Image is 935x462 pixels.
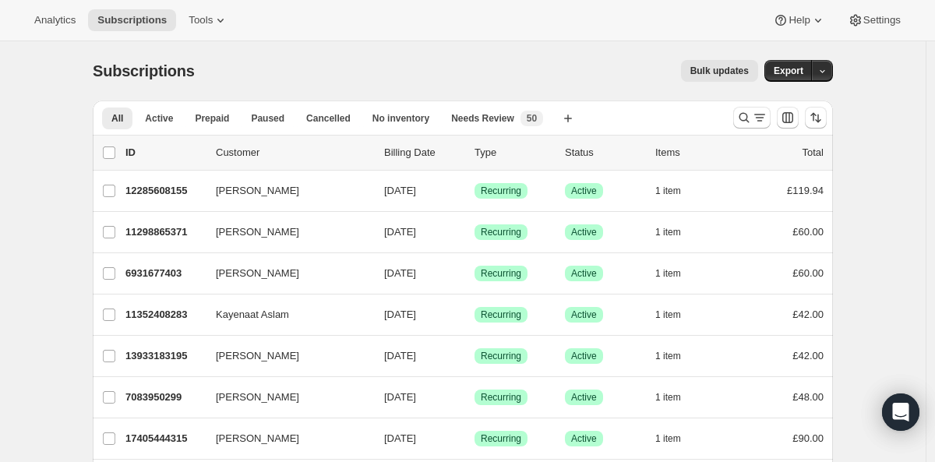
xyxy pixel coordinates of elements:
[384,309,416,320] span: [DATE]
[88,9,176,31] button: Subscriptions
[125,224,203,240] p: 11298865371
[216,348,299,364] span: [PERSON_NAME]
[125,180,824,202] div: 12285608155[PERSON_NAME][DATE]SuccessRecurringSuccessActive1 item£119.94
[216,307,289,323] span: Kayenaat Aslam
[125,348,203,364] p: 13933183195
[111,112,123,125] span: All
[655,309,681,321] span: 1 item
[97,14,167,26] span: Subscriptions
[384,432,416,444] span: [DATE]
[655,267,681,280] span: 1 item
[216,390,299,405] span: [PERSON_NAME]
[125,428,824,450] div: 17405444315[PERSON_NAME][DATE]SuccessRecurringSuccessActive1 item£90.00
[556,108,580,129] button: Create new view
[655,263,698,284] button: 1 item
[733,107,771,129] button: Search and filter results
[216,224,299,240] span: [PERSON_NAME]
[384,267,416,279] span: [DATE]
[792,432,824,444] span: £90.00
[384,391,416,403] span: [DATE]
[481,226,521,238] span: Recurring
[125,183,203,199] p: 12285608155
[216,266,299,281] span: [PERSON_NAME]
[774,65,803,77] span: Export
[571,309,597,321] span: Active
[789,14,810,26] span: Help
[34,14,76,26] span: Analytics
[655,386,698,408] button: 1 item
[206,261,362,286] button: [PERSON_NAME]
[125,307,203,323] p: 11352408283
[125,304,824,326] div: 11352408283Kayenaat Aslam[DATE]SuccessRecurringSuccessActive1 item£42.00
[764,9,834,31] button: Help
[792,391,824,403] span: £48.00
[251,112,284,125] span: Paused
[179,9,238,31] button: Tools
[195,112,229,125] span: Prepaid
[571,391,597,404] span: Active
[655,145,733,160] div: Items
[838,9,910,31] button: Settings
[882,393,919,431] div: Open Intercom Messenger
[206,385,362,410] button: [PERSON_NAME]
[25,9,85,31] button: Analytics
[655,432,681,445] span: 1 item
[216,145,372,160] p: Customer
[125,266,203,281] p: 6931677403
[125,221,824,243] div: 11298865371[PERSON_NAME][DATE]SuccessRecurringSuccessActive1 item£60.00
[206,344,362,369] button: [PERSON_NAME]
[481,350,521,362] span: Recurring
[571,432,597,445] span: Active
[481,432,521,445] span: Recurring
[189,14,213,26] span: Tools
[384,226,416,238] span: [DATE]
[125,431,203,446] p: 17405444315
[565,145,643,160] p: Status
[655,304,698,326] button: 1 item
[125,345,824,367] div: 13933183195[PERSON_NAME][DATE]SuccessRecurringSuccessActive1 item£42.00
[655,221,698,243] button: 1 item
[571,185,597,197] span: Active
[481,391,521,404] span: Recurring
[372,112,429,125] span: No inventory
[681,60,758,82] button: Bulk updates
[803,145,824,160] p: Total
[787,185,824,196] span: £119.94
[125,145,824,160] div: IDCustomerBilling DateTypeStatusItemsTotal
[655,350,681,362] span: 1 item
[206,426,362,451] button: [PERSON_NAME]
[216,431,299,446] span: [PERSON_NAME]
[764,60,813,82] button: Export
[805,107,827,129] button: Sort the results
[571,226,597,238] span: Active
[792,350,824,361] span: £42.00
[384,350,416,361] span: [DATE]
[125,390,203,405] p: 7083950299
[384,145,462,160] p: Billing Date
[655,345,698,367] button: 1 item
[481,185,521,197] span: Recurring
[216,183,299,199] span: [PERSON_NAME]
[777,107,799,129] button: Customize table column order and visibility
[206,302,362,327] button: Kayenaat Aslam
[145,112,173,125] span: Active
[571,267,597,280] span: Active
[655,226,681,238] span: 1 item
[792,226,824,238] span: £60.00
[655,391,681,404] span: 1 item
[481,267,521,280] span: Recurring
[863,14,901,26] span: Settings
[655,180,698,202] button: 1 item
[655,185,681,197] span: 1 item
[384,185,416,196] span: [DATE]
[306,112,351,125] span: Cancelled
[792,267,824,279] span: £60.00
[690,65,749,77] span: Bulk updates
[206,178,362,203] button: [PERSON_NAME]
[475,145,552,160] div: Type
[527,112,537,125] span: 50
[125,263,824,284] div: 6931677403[PERSON_NAME][DATE]SuccessRecurringSuccessActive1 item£60.00
[571,350,597,362] span: Active
[206,220,362,245] button: [PERSON_NAME]
[481,309,521,321] span: Recurring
